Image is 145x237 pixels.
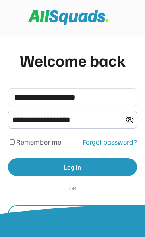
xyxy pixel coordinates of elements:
div: Forgot password? [83,137,137,147]
img: Squad%20Logo.svg [28,10,109,25]
label: Remember me [16,137,61,146]
div: OR [66,184,80,192]
button: menu [109,13,118,23]
div: Welcome back [8,48,137,72]
button: Log in [8,158,137,176]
